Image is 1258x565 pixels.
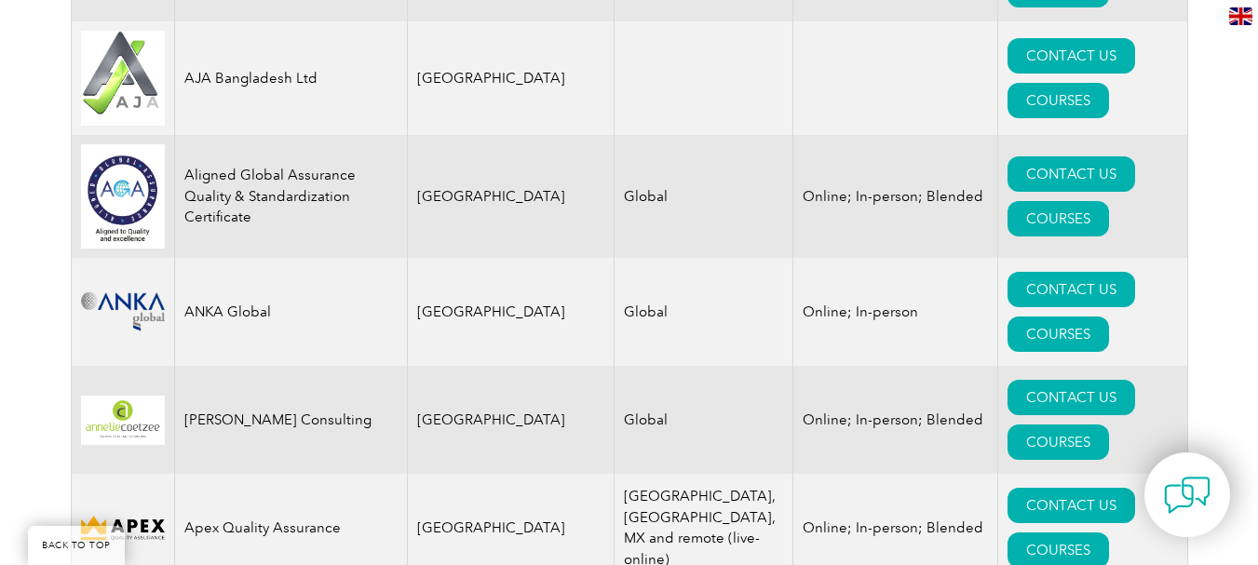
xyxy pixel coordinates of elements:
td: Global [615,366,793,474]
a: CONTACT US [1008,380,1135,415]
a: CONTACT US [1008,156,1135,192]
img: en [1229,7,1252,25]
img: c09c33f4-f3a0-ea11-a812-000d3ae11abd-logo.png [81,292,165,331]
td: Aligned Global Assurance Quality & Standardization Certificate [174,135,407,258]
td: Online; In-person; Blended [793,135,998,258]
a: COURSES [1008,201,1109,236]
td: [GEOGRAPHIC_DATA] [407,21,615,136]
td: [GEOGRAPHIC_DATA] [407,366,615,474]
img: 4c453107-f848-ef11-a316-002248944286-logo.png [81,396,165,445]
td: Global [615,135,793,258]
td: Online; In-person [793,258,998,366]
img: cdfe6d45-392f-f011-8c4d-000d3ad1ee32-logo.png [81,513,165,544]
a: COURSES [1008,83,1109,118]
img: e9ac0e2b-848c-ef11-8a6a-00224810d884-logo.jpg [81,31,165,127]
img: contact-chat.png [1164,472,1211,518]
a: CONTACT US [1008,488,1135,523]
td: Global [615,258,793,366]
a: COURSES [1008,316,1109,352]
td: [PERSON_NAME] Consulting [174,366,407,474]
a: BACK TO TOP [28,526,125,565]
a: COURSES [1008,424,1109,460]
td: Online; In-person; Blended [793,366,998,474]
img: 049e7a12-d1a0-ee11-be37-00224893a058-logo.jpg [81,144,165,249]
td: [GEOGRAPHIC_DATA] [407,258,615,366]
a: CONTACT US [1008,38,1135,74]
td: AJA Bangladesh Ltd [174,21,407,136]
td: ANKA Global [174,258,407,366]
td: [GEOGRAPHIC_DATA] [407,135,615,258]
a: CONTACT US [1008,272,1135,307]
